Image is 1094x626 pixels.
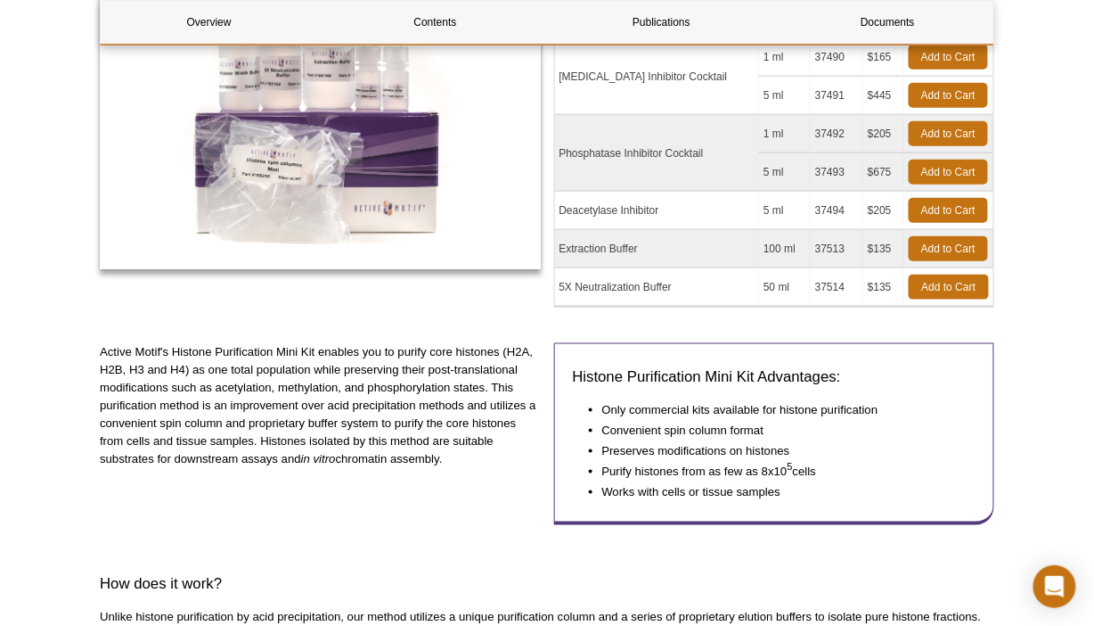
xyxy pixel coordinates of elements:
[100,574,994,596] h3: How does it work?
[909,236,988,261] a: Add to Cart
[909,45,988,70] a: Add to Cart
[863,230,904,268] td: $135
[909,275,989,300] a: Add to Cart
[602,463,959,481] li: Purify histones from as few as 8x10 cells
[863,115,904,153] td: $205
[602,422,959,440] li: Convenient spin column format
[555,192,760,230] td: Deacetylase Inhibitor
[301,452,336,465] i: in vitro
[811,230,863,268] td: 37513
[811,115,863,153] td: 37492
[759,77,811,115] td: 5 ml
[863,153,904,192] td: $675
[1033,565,1076,608] div: Open Intercom Messenger
[863,268,904,307] td: $135
[555,38,760,115] td: [MEDICAL_DATA] Inhibitor Cocktail
[555,230,760,268] td: Extraction Buffer
[759,230,811,268] td: 100 ml
[759,268,811,307] td: 50 ml
[327,1,543,44] a: Contents
[759,115,811,153] td: 1 ml
[788,461,793,472] sup: 5
[811,192,863,230] td: 37494
[909,121,988,146] a: Add to Cart
[602,442,959,460] li: Preserves modifications on histones
[780,1,996,44] a: Documents
[909,198,988,223] a: Add to Cart
[759,192,811,230] td: 5 ml
[759,153,811,192] td: 5 ml
[811,38,863,77] td: 37490
[909,160,988,185] a: Add to Cart
[100,343,541,468] p: Active Motif's Histone Purification Mini Kit enables you to purify core histones (H2A, H2B, H3 an...
[811,268,863,307] td: 37514
[863,38,904,77] td: $165
[555,268,760,307] td: 5X Neutralization Buffer
[759,38,811,77] td: 1 ml
[811,77,863,115] td: 37491
[909,83,988,108] a: Add to Cart
[602,483,959,501] li: Works with cells or tissue samples
[553,1,770,44] a: Publications
[863,77,904,115] td: $445
[555,115,760,192] td: Phosphatase Inhibitor Cocktail
[811,153,863,192] td: 37493
[573,367,976,388] h3: Histone Purification Mini Kit Advantages:
[602,401,959,419] li: Only commercial kits available for histone purification
[101,1,317,44] a: Overview
[863,192,904,230] td: $205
